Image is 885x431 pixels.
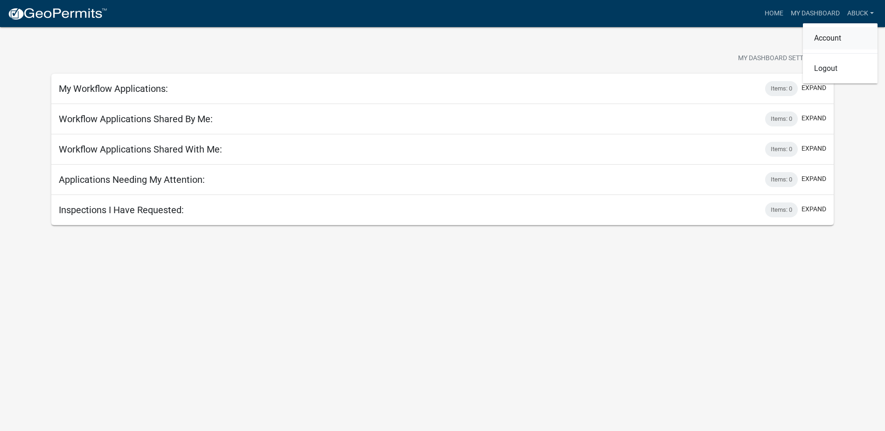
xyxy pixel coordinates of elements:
div: Items: 0 [765,142,798,157]
div: Items: 0 [765,81,798,96]
div: Items: 0 [765,111,798,126]
h5: My Workflow Applications: [59,83,168,94]
button: expand [801,144,826,153]
button: expand [801,174,826,184]
a: Logout [803,57,878,80]
div: Items: 0 [765,172,798,187]
div: abuck [803,23,878,83]
a: My Dashboard [787,5,843,22]
h5: Applications Needing My Attention: [59,174,205,185]
a: Home [761,5,787,22]
a: abuck [843,5,878,22]
h5: Workflow Applications Shared By Me: [59,113,213,125]
div: Items: 0 [765,202,798,217]
h5: Workflow Applications Shared With Me: [59,144,222,155]
h5: Inspections I Have Requested: [59,204,184,215]
button: expand [801,83,826,93]
button: expand [801,204,826,214]
button: expand [801,113,826,123]
button: My Dashboard Settingssettings [731,49,839,68]
a: Account [803,27,878,49]
span: My Dashboard Settings [738,53,818,64]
